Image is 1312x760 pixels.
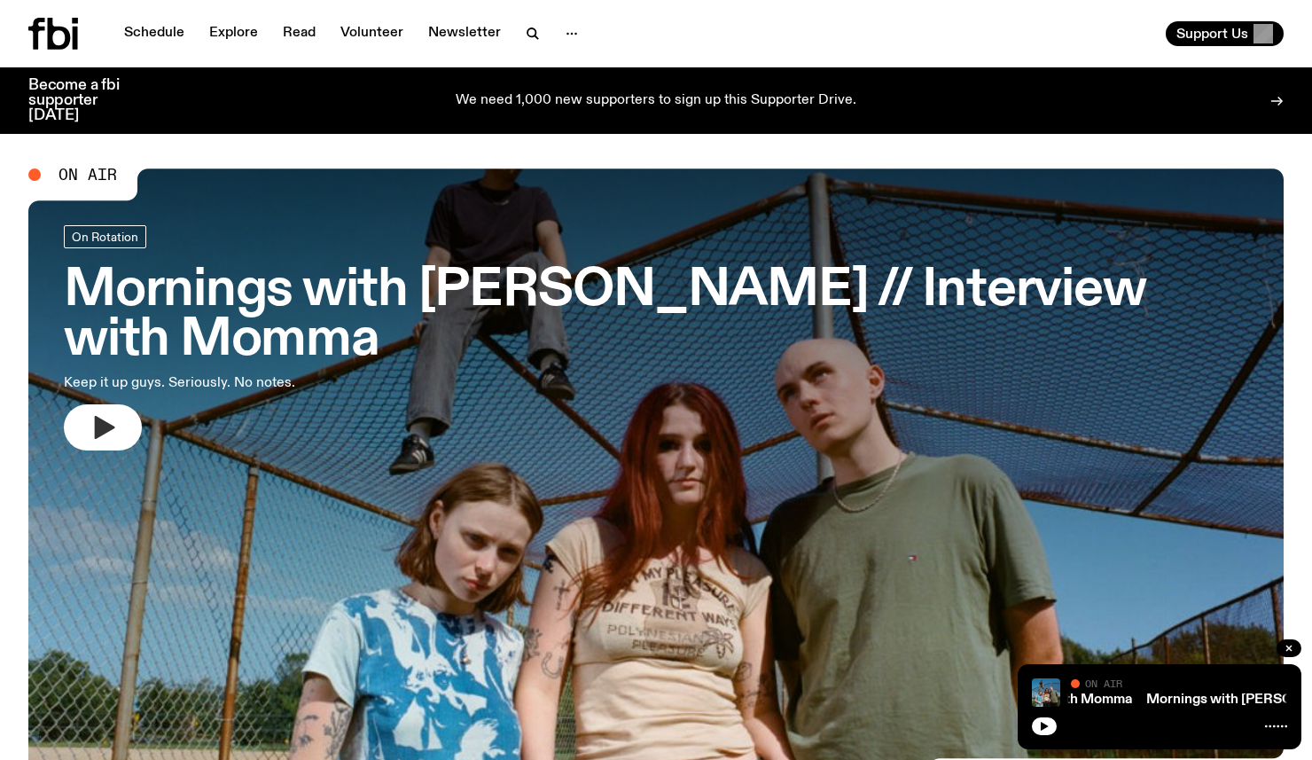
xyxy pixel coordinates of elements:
[199,21,269,46] a: Explore
[64,225,1248,451] a: Mornings with [PERSON_NAME] // Interview with MommaKeep it up guys. Seriously. No notes.
[72,230,138,243] span: On Rotation
[28,78,142,123] h3: Become a fbi supporter [DATE]
[418,21,512,46] a: Newsletter
[456,93,856,109] p: We need 1,000 new supporters to sign up this Supporter Drive.
[64,225,146,248] a: On Rotation
[64,266,1248,365] h3: Mornings with [PERSON_NAME] // Interview with Momma
[59,167,117,183] span: On Air
[1176,26,1248,42] span: Support Us
[1085,678,1122,689] span: On Air
[272,21,326,46] a: Read
[757,693,1132,707] a: Mornings with [PERSON_NAME] // Interview with Momma
[1166,21,1284,46] button: Support Us
[113,21,195,46] a: Schedule
[330,21,414,46] a: Volunteer
[64,372,518,394] p: Keep it up guys. Seriously. No notes.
